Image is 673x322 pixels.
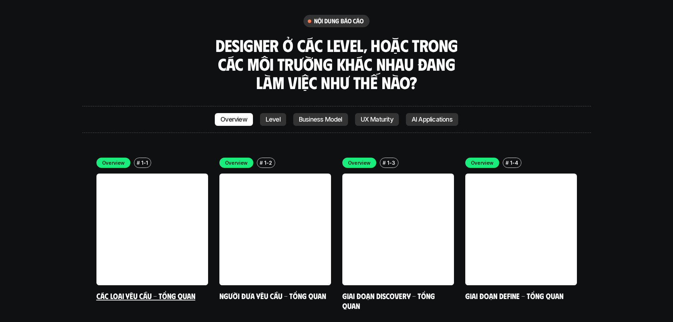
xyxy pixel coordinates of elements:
[510,159,518,166] p: 1-4
[293,113,348,126] a: Business Model
[387,159,395,166] p: 1-3
[348,159,371,166] p: Overview
[219,291,326,300] a: Người đưa yêu cầu - Tổng quan
[266,116,281,123] p: Level
[361,116,393,123] p: UX Maturity
[220,116,247,123] p: Overview
[471,159,494,166] p: Overview
[102,159,125,166] p: Overview
[260,160,263,165] h6: #
[215,113,253,126] a: Overview
[506,160,509,165] h6: #
[213,36,460,92] h3: Designer ở các level, hoặc trong các môi trường khác nhau đang làm việc như thế nào?
[137,160,140,165] h6: #
[264,159,272,166] p: 1-2
[225,159,248,166] p: Overview
[406,113,458,126] a: AI Applications
[383,160,386,165] h6: #
[299,116,342,123] p: Business Model
[260,113,286,126] a: Level
[465,291,563,300] a: Giai đoạn Define - Tổng quan
[314,17,364,25] h6: nội dung báo cáo
[342,291,437,310] a: Giai đoạn Discovery - Tổng quan
[355,113,399,126] a: UX Maturity
[141,159,148,166] p: 1-1
[96,291,195,300] a: Các loại yêu cầu - Tổng quan
[412,116,453,123] p: AI Applications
